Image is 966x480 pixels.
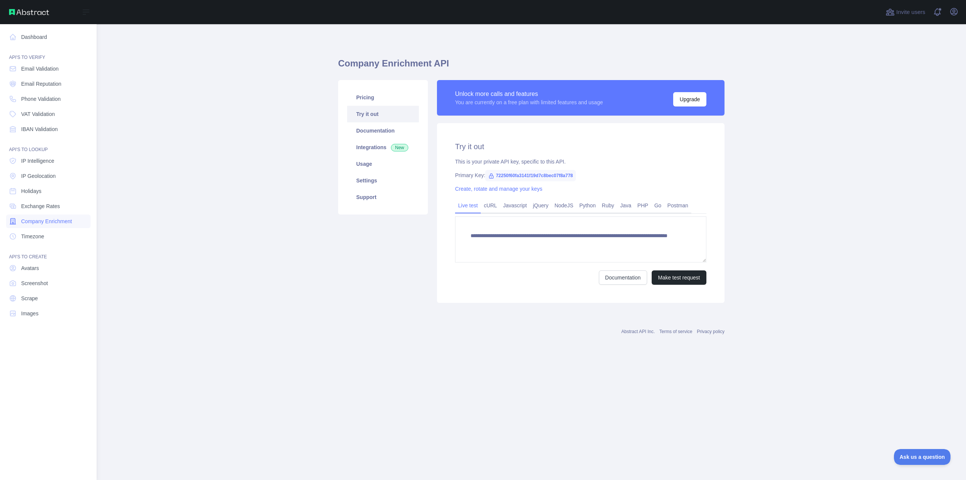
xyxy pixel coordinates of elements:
[455,90,603,99] div: Unlock more calls and features
[347,156,419,172] a: Usage
[455,141,706,152] h2: Try it out
[6,276,91,290] a: Screenshot
[896,8,925,17] span: Invite users
[347,189,419,205] a: Support
[455,199,481,211] a: Live test
[6,30,91,44] a: Dashboard
[455,158,706,165] div: This is your private API key, specific to this API.
[21,295,38,302] span: Scrape
[6,62,91,76] a: Email Validation
[21,110,55,118] span: VAT Validation
[481,199,500,211] a: cURL
[21,157,54,165] span: IP Intelligence
[634,199,651,211] a: PHP
[6,215,91,228] a: Company Enrichment
[347,172,419,189] a: Settings
[621,329,655,334] a: Abstract API Inc.
[21,80,62,88] span: Email Reputation
[21,218,72,225] span: Company Enrichment
[21,233,44,240] span: Timezone
[617,199,635,211] a: Java
[530,199,551,211] a: jQuery
[652,270,706,285] button: Make test request
[599,270,647,285] a: Documentation
[659,329,692,334] a: Terms of service
[697,329,724,334] a: Privacy policy
[576,199,599,211] a: Python
[347,106,419,122] a: Try it out
[21,264,39,272] span: Avatars
[347,89,419,106] a: Pricing
[6,122,91,136] a: IBAN Validation
[21,310,38,317] span: Images
[673,92,706,106] button: Upgrade
[651,199,665,211] a: Go
[665,199,691,211] a: Postman
[6,77,91,91] a: Email Reputation
[21,172,56,180] span: IP Geolocation
[455,171,706,179] div: Primary Key:
[884,6,927,18] button: Invite users
[338,57,724,76] h1: Company Enrichment API
[6,169,91,183] a: IP Geolocation
[6,307,91,320] a: Images
[6,292,91,305] a: Scrape
[894,449,951,465] iframe: Toggle Customer Support
[347,122,419,139] a: Documentation
[6,107,91,121] a: VAT Validation
[6,245,91,260] div: API'S TO CREATE
[599,199,617,211] a: Ruby
[455,99,603,106] div: You are currently on a free plan with limited features and usage
[391,144,408,151] span: New
[21,65,58,73] span: Email Validation
[551,199,576,211] a: NodeJS
[6,45,91,60] div: API'S TO VERIFY
[21,95,61,103] span: Phone Validation
[500,199,530,211] a: Javascript
[455,186,542,192] a: Create, rotate and manage your keys
[347,139,419,156] a: Integrations New
[21,125,58,133] span: IBAN Validation
[6,261,91,275] a: Avatars
[6,199,91,213] a: Exchange Rates
[6,137,91,153] div: API'S TO LOOKUP
[6,154,91,168] a: IP Intelligence
[6,184,91,198] a: Holidays
[485,170,576,181] span: 72250f60fa3141f19d7c8bec07f8a778
[6,230,91,243] a: Timezone
[21,202,60,210] span: Exchange Rates
[9,9,49,15] img: Abstract API
[6,92,91,106] a: Phone Validation
[21,279,48,287] span: Screenshot
[21,187,42,195] span: Holidays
